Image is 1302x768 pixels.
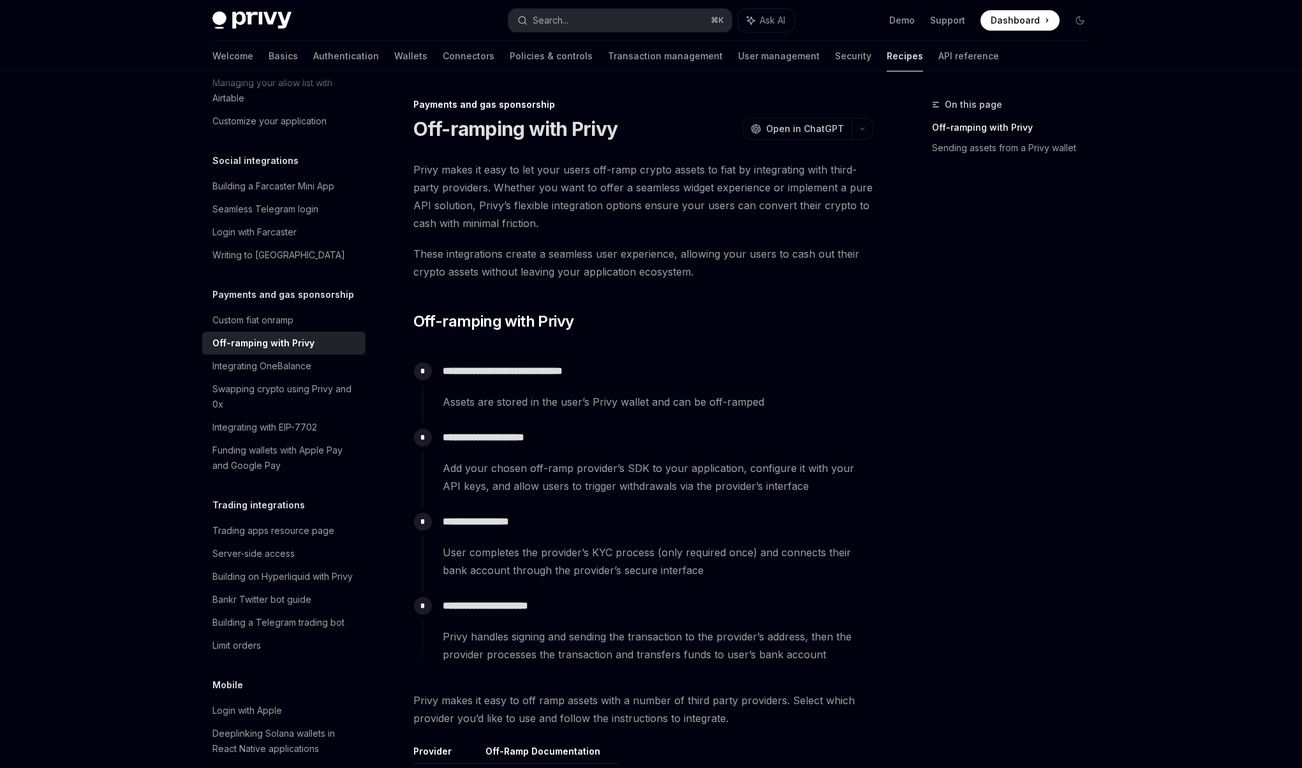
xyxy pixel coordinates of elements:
a: Security [835,41,871,71]
a: Transaction management [608,41,723,71]
div: Search... [533,13,568,28]
a: User management [738,41,820,71]
a: Custom fiat onramp [202,309,366,332]
div: Funding wallets with Apple Pay and Google Pay [212,443,358,473]
a: Sending assets from a Privy wallet [932,138,1100,158]
div: Customize your application [212,114,327,129]
div: Seamless Telegram login [212,202,318,217]
a: Building a Farcaster Mini App [202,175,366,198]
div: Bankr Twitter bot guide [212,592,311,607]
a: Login with Farcaster [202,221,366,244]
a: Bankr Twitter bot guide [202,588,366,611]
a: Building a Telegram trading bot [202,611,366,634]
th: Provider [413,745,480,764]
div: Building a Telegram trading bot [212,615,344,630]
a: Connectors [443,41,494,71]
a: Welcome [212,41,253,71]
a: Limit orders [202,634,366,657]
div: Off-ramping with Privy [212,336,314,351]
div: Building on Hyperliquid with Privy [212,569,353,584]
a: Wallets [394,41,427,71]
a: Authentication [313,41,379,71]
a: Policies & controls [510,41,593,71]
button: Search...⌘K [508,9,732,32]
span: ⌘ K [711,15,724,26]
span: Open in ChatGPT [766,122,844,135]
a: Server-side access [202,542,366,565]
a: Trading apps resource page [202,519,366,542]
span: Privy makes it easy to off ramp assets with a number of third party providers. Select which provi... [413,691,873,727]
a: Funding wallets with Apple Pay and Google Pay [202,439,366,477]
span: Add your chosen off-ramp provider’s SDK to your application, configure it with your API keys, and... [443,459,873,495]
span: Off-ramping with Privy [413,311,574,332]
div: Login with Apple [212,703,282,718]
a: Building on Hyperliquid with Privy [202,565,366,588]
h5: Trading integrations [212,498,305,513]
a: Login with Apple [202,699,366,722]
span: User completes the provider’s KYC process (only required once) and connects their bank account th... [443,543,873,579]
div: Writing to [GEOGRAPHIC_DATA] [212,247,345,263]
div: Payments and gas sponsorship [413,98,873,111]
span: Ask AI [760,14,785,27]
a: Writing to [GEOGRAPHIC_DATA] [202,244,366,267]
a: Integrating with EIP-7702 [202,416,366,439]
h5: Payments and gas sponsorship [212,287,354,302]
h5: Social integrations [212,153,299,168]
span: Privy makes it easy to let your users off-ramp crypto assets to fiat by integrating with third-pa... [413,161,873,232]
div: Login with Farcaster [212,225,297,240]
img: dark logo [212,11,292,29]
a: Deeplinking Solana wallets in React Native applications [202,722,366,760]
span: Assets are stored in the user’s Privy wallet and can be off-ramped [443,393,873,411]
div: Limit orders [212,638,261,653]
div: Deeplinking Solana wallets in React Native applications [212,726,358,757]
div: Building a Farcaster Mini App [212,179,334,194]
a: Integrating OneBalance [202,355,366,378]
div: Trading apps resource page [212,523,334,538]
a: Off-ramping with Privy [202,332,366,355]
a: Swapping crypto using Privy and 0x [202,378,366,416]
span: Privy handles signing and sending the transaction to the provider’s address, then the provider pr... [443,628,873,663]
a: API reference [938,41,999,71]
button: Ask AI [738,9,794,32]
th: Off-Ramp Documentation [480,745,619,764]
h1: Off-ramping with Privy [413,117,618,140]
button: Toggle dark mode [1070,10,1090,31]
a: Customize your application [202,110,366,133]
div: Integrating with EIP-7702 [212,420,317,435]
span: Dashboard [991,14,1040,27]
div: Custom fiat onramp [212,313,293,328]
button: Open in ChatGPT [743,118,852,140]
div: Integrating OneBalance [212,358,311,374]
a: Demo [889,14,915,27]
div: Server-side access [212,546,295,561]
a: Seamless Telegram login [202,198,366,221]
h5: Mobile [212,677,243,693]
span: On this page [945,97,1002,112]
a: Support [930,14,965,27]
div: Swapping crypto using Privy and 0x [212,381,358,412]
a: Recipes [887,41,923,71]
a: Dashboard [980,10,1060,31]
a: Basics [269,41,298,71]
a: Off-ramping with Privy [932,117,1100,138]
span: These integrations create a seamless user experience, allowing your users to cash out their crypt... [413,245,873,281]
